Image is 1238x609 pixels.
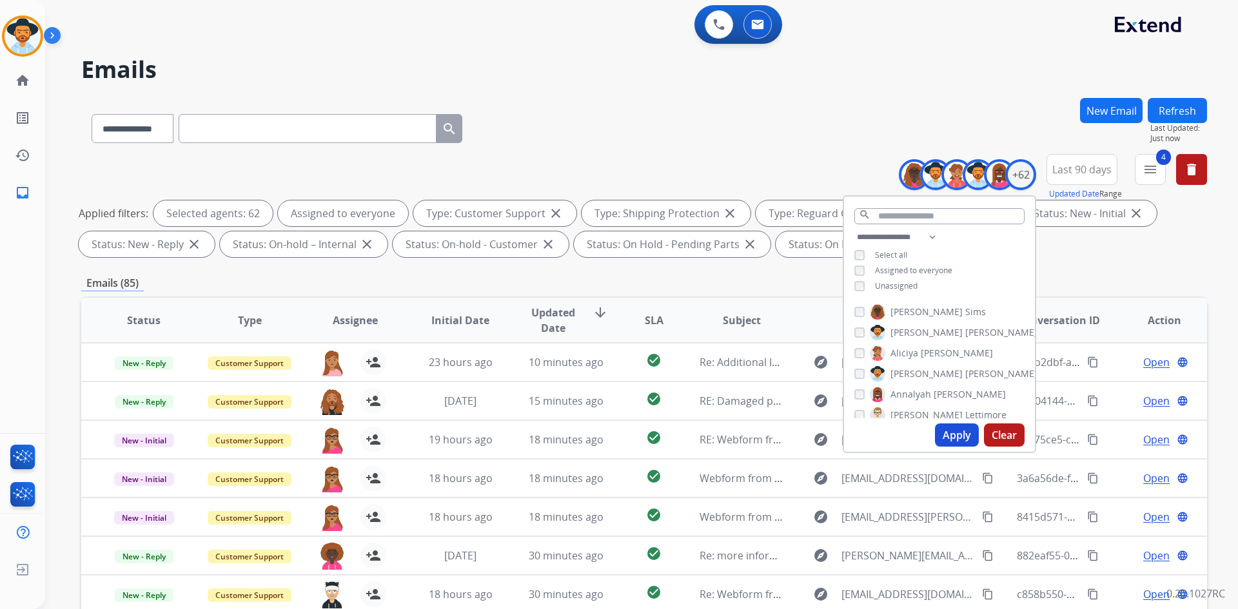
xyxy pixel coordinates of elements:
span: [DATE] [444,548,477,563]
span: Last Updated: [1150,123,1207,133]
img: agent-avatar [319,543,345,570]
button: 4 [1135,154,1166,185]
span: Just now [1150,133,1207,144]
p: Applied filters: [79,206,148,221]
mat-icon: person_add [366,393,381,409]
mat-icon: check_circle [646,546,662,561]
mat-icon: check_circle [646,353,662,368]
span: 18 hours ago [429,510,493,524]
mat-icon: content_copy [1087,511,1099,523]
div: Assigned to everyone [278,200,408,226]
mat-icon: content_copy [1087,434,1099,445]
mat-icon: search [859,209,870,220]
span: 18 minutes ago [529,510,604,524]
mat-icon: close [186,237,202,252]
div: Status: On Hold - Servicers [776,231,948,257]
span: [EMAIL_ADDRESS][DOMAIN_NAME] [841,354,974,370]
span: [PERSON_NAME] [890,409,963,421]
span: 4 [1156,150,1171,165]
img: agent-avatar [319,388,345,415]
mat-icon: person_add [366,470,381,486]
mat-icon: language [1177,395,1188,407]
span: Open [1143,586,1170,602]
img: agent-avatar [319,465,345,492]
span: SLA [645,313,663,328]
mat-icon: language [1177,356,1188,368]
span: [EMAIL_ADDRESS][DOMAIN_NAME] [841,432,974,447]
img: agent-avatar [319,349,345,376]
mat-icon: person_add [366,509,381,525]
span: 15 minutes ago [529,394,604,408]
span: Assigned to everyone [875,265,952,276]
button: Apply [935,423,979,447]
mat-icon: explore [813,393,829,409]
span: 18 hours ago [429,471,493,485]
span: Webform from [EMAIL_ADDRESS][DOMAIN_NAME] on [DATE] [700,471,992,485]
mat-icon: person_add [366,548,381,563]
span: Updated Date [524,305,583,336]
mat-icon: home [15,73,30,88]
span: New - Reply [115,550,173,563]
span: Select all [875,249,907,260]
img: agent-avatar [319,581,345,608]
span: Re: Additional Information [700,355,827,369]
mat-icon: check_circle [646,585,662,600]
span: [DATE] [444,394,477,408]
span: New - Initial [114,511,174,525]
mat-icon: person_add [366,354,381,370]
span: Status [127,313,161,328]
mat-icon: history [15,148,30,163]
img: avatar [5,18,41,54]
mat-icon: content_copy [982,472,994,484]
span: 19 hours ago [429,432,493,447]
mat-icon: content_copy [1087,550,1099,561]
mat-icon: language [1177,550,1188,561]
mat-icon: person_add [366,586,381,602]
span: Type [238,313,262,328]
span: Lettimore [965,409,1007,421]
mat-icon: language [1177,472,1188,484]
span: Webform from [PERSON_NAME][EMAIL_ADDRESS][PERSON_NAME][DOMAIN_NAME] on [DATE] [700,510,1152,524]
h2: Emails [81,57,1207,82]
span: Open [1143,470,1170,486]
mat-icon: delete [1184,162,1199,177]
div: Status: On-hold – Internal [220,231,388,257]
span: Unassigned [875,280,918,291]
div: Type: Customer Support [413,200,576,226]
div: Status: On Hold - Pending Parts [574,231,771,257]
span: Range [1049,188,1122,199]
span: Customer Support [208,588,291,602]
mat-icon: explore [813,432,829,447]
mat-icon: arrow_downward [593,305,608,320]
span: New - Initial [114,472,174,486]
span: [PERSON_NAME] [890,326,963,339]
span: c858b550-09d1-4138-ae5e-aa41a5315aaa [1017,587,1216,601]
mat-icon: content_copy [1087,395,1099,407]
span: [EMAIL_ADDRESS][DOMAIN_NAME] [841,586,974,602]
span: Open [1143,509,1170,525]
span: [PERSON_NAME] [890,305,963,318]
mat-icon: inbox [15,185,30,200]
img: agent-avatar [319,427,345,454]
button: New Email [1080,98,1143,123]
span: 30 minutes ago [529,587,604,601]
span: 18 minutes ago [529,471,604,485]
span: Customer Support [208,434,291,447]
mat-icon: person_add [366,432,381,447]
div: Type: Shipping Protection [582,200,751,226]
mat-icon: close [359,237,375,252]
p: 0.20.1027RC [1166,586,1225,601]
span: Conversation ID [1017,313,1100,328]
img: agent-avatar [319,504,345,531]
mat-icon: explore [813,548,829,563]
span: [EMAIL_ADDRESS][DOMAIN_NAME] [841,470,974,486]
mat-icon: language [1177,511,1188,523]
mat-icon: content_copy [982,511,994,523]
mat-icon: list_alt [15,110,30,126]
div: Status: New - Reply [79,231,215,257]
span: Open [1143,432,1170,447]
span: Customer Support [208,395,291,409]
button: Clear [984,423,1025,447]
span: Aliciya [890,347,918,360]
span: New - Reply [115,356,173,370]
